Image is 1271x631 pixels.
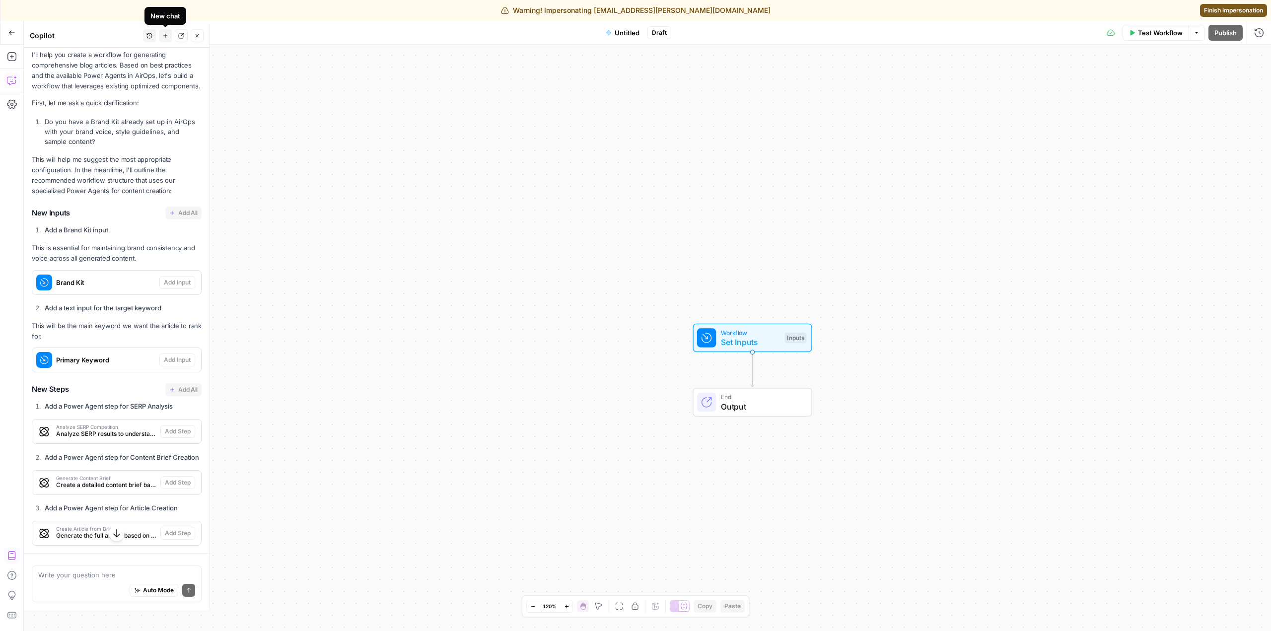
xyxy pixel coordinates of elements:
[1200,4,1267,17] a: Finish impersonation
[694,600,716,613] button: Copy
[1214,28,1237,38] span: Publish
[56,481,156,490] span: Create a detailed content brief based on SERP analysis
[150,11,180,21] div: New chat
[784,333,806,344] div: Inputs
[165,383,202,396] button: Add All
[56,476,156,481] span: Generate Content Brief
[32,98,202,108] p: First, let me ask a quick clarification:
[32,321,202,342] p: This will be the main keyword we want the article to rank for.
[1208,25,1243,41] button: Publish
[45,226,108,234] strong: Add a Brand Kit input
[178,385,198,394] span: Add All
[45,304,161,312] strong: Add a text input for the target keyword
[32,383,202,396] h3: New Steps
[164,278,191,287] span: Add Input
[159,353,195,366] button: Add Input
[165,529,191,538] span: Add Step
[652,28,667,37] span: Draft
[600,25,645,41] button: Untitled
[724,602,741,611] span: Paste
[165,207,202,219] button: Add All
[660,324,845,352] div: WorkflowSet InputsInputs
[56,278,155,287] span: Brand Kit
[721,336,780,348] span: Set Inputs
[160,527,195,540] button: Add Step
[56,424,156,429] span: Analyze SERP Competition
[32,154,202,197] p: This will help me suggest the most appropriate configuration. In the meantime, I'll outline the r...
[30,31,140,41] div: Copilot
[42,117,202,146] li: Do you have a Brand Kit already set up in AirOps with your brand voice, style guidelines, and sam...
[56,526,156,531] span: Create Article from Brief
[615,28,639,38] span: Untitled
[698,602,712,611] span: Copy
[45,453,199,461] strong: Add a Power Agent step for Content Brief Creation
[45,504,178,512] strong: Add a Power Agent step for Article Creation
[178,209,198,217] span: Add All
[32,50,202,92] p: I'll help you create a workflow for generating comprehensive blog articles. Based on best practic...
[1138,28,1183,38] span: Test Workflow
[160,425,195,438] button: Add Step
[143,586,174,595] span: Auto Mode
[160,476,195,489] button: Add Step
[45,402,173,410] strong: Add a Power Agent step for SERP Analysis
[164,355,191,364] span: Add Input
[56,531,156,540] span: Generate the full article based on the content brief
[721,401,802,413] span: Output
[1123,25,1189,41] button: Test Workflow
[751,352,754,387] g: Edge from start to end
[165,478,191,487] span: Add Step
[159,276,195,289] button: Add Input
[720,600,745,613] button: Paste
[501,5,771,15] div: Warning! Impersonating [EMAIL_ADDRESS][PERSON_NAME][DOMAIN_NAME]
[165,427,191,436] span: Add Step
[721,392,802,402] span: End
[130,584,178,597] button: Auto Mode
[721,328,780,337] span: Workflow
[660,388,845,417] div: EndOutput
[32,243,202,264] p: This is essential for maintaining brand consistency and voice across all generated content.
[56,355,155,365] span: Primary Keyword
[543,602,557,610] span: 120%
[1204,6,1263,15] span: Finish impersonation
[56,429,156,438] span: Analyze SERP results to understand competition and content requirements
[32,207,202,219] h3: New Inputs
